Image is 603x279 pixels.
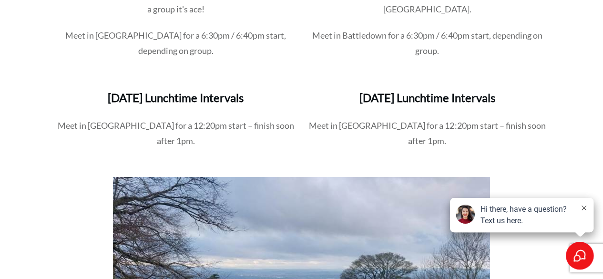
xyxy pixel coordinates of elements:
h3: [DATE] Lunchtime Intervals [306,90,549,117]
p: Meet in [GEOGRAPHIC_DATA] for a 12:20pm start – finish soon after 1pm. [54,118,298,160]
p: Meet in Battledown for a 6:30pm / 6:40pm start, depending on group. [306,28,549,70]
p: Meet in [GEOGRAPHIC_DATA] for a 12:20pm start – finish soon after 1pm. [306,118,549,160]
h3: [DATE] Lunchtime Intervals [54,90,298,117]
p: Meet in [GEOGRAPHIC_DATA] for a 6:30pm / 6:40pm start, depending on group. [54,28,298,70]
